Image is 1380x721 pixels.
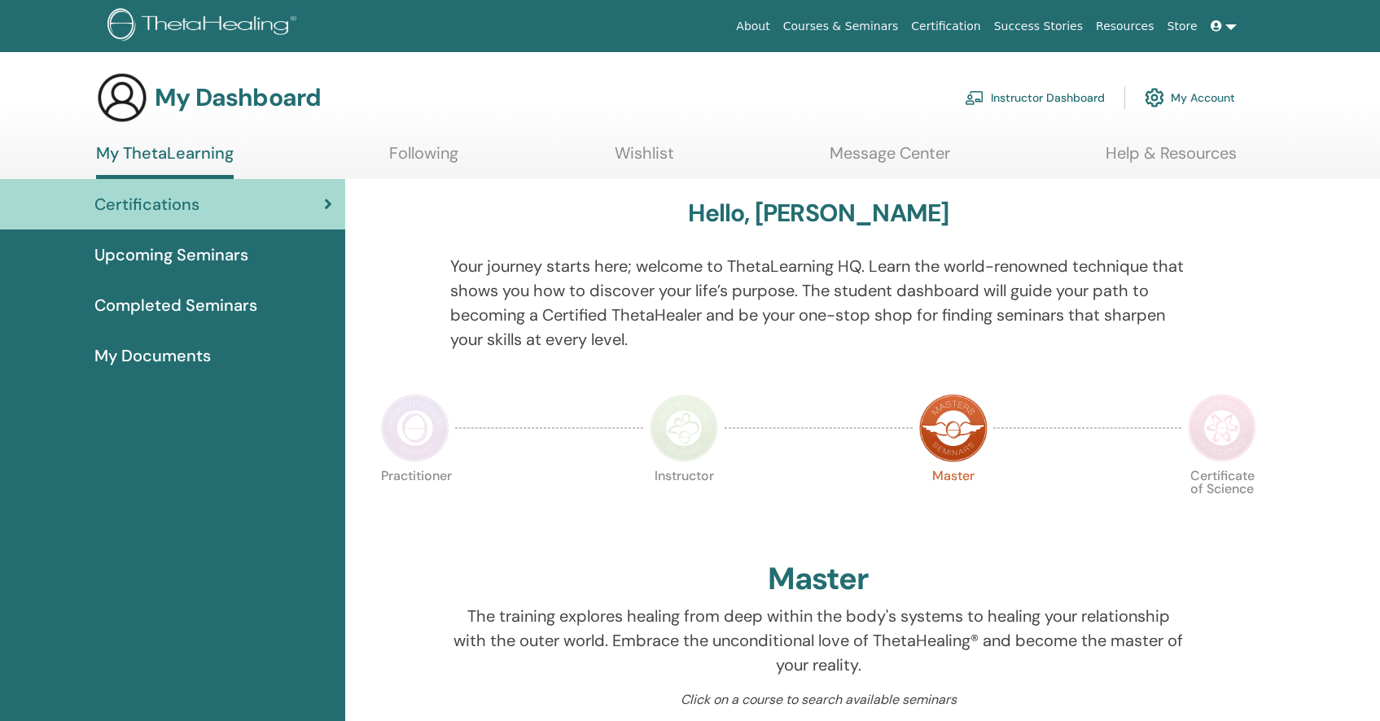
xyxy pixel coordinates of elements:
[381,394,449,462] img: Practitioner
[777,11,905,42] a: Courses & Seminars
[450,690,1186,710] p: Click on a course to search available seminars
[919,470,988,538] p: Master
[1188,394,1256,462] img: Certificate of Science
[965,80,1105,116] a: Instructor Dashboard
[96,143,234,179] a: My ThetaLearning
[1106,143,1237,175] a: Help & Resources
[965,90,984,105] img: chalkboard-teacher.svg
[1145,84,1164,111] img: cog.svg
[768,561,869,598] h2: Master
[94,243,248,267] span: Upcoming Seminars
[1161,11,1204,42] a: Store
[688,199,948,228] h3: Hello, [PERSON_NAME]
[1089,11,1161,42] a: Resources
[1188,470,1256,538] p: Certificate of Science
[450,604,1186,677] p: The training explores healing from deep within the body's systems to healing your relationship wi...
[905,11,987,42] a: Certification
[381,470,449,538] p: Practitioner
[94,293,257,317] span: Completed Seminars
[650,470,718,538] p: Instructor
[155,83,321,112] h3: My Dashboard
[389,143,458,175] a: Following
[988,11,1089,42] a: Success Stories
[450,254,1186,352] p: Your journey starts here; welcome to ThetaLearning HQ. Learn the world-renowned technique that sh...
[919,394,988,462] img: Master
[94,192,199,216] span: Certifications
[94,343,211,368] span: My Documents
[729,11,776,42] a: About
[615,143,674,175] a: Wishlist
[650,394,718,462] img: Instructor
[1145,80,1235,116] a: My Account
[830,143,950,175] a: Message Center
[107,8,302,45] img: logo.png
[96,72,148,124] img: generic-user-icon.jpg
